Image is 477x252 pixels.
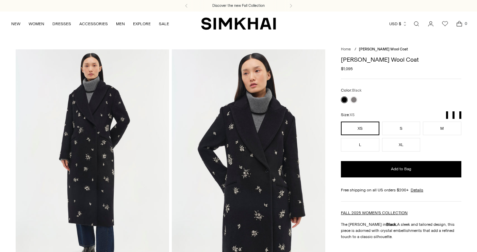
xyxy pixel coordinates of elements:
[341,87,362,94] label: Color:
[423,122,461,135] button: M
[341,161,461,177] button: Add to Bag
[438,17,452,31] a: Wishlist
[341,187,461,193] div: Free shipping on all US orders $200+
[341,138,379,152] button: L
[116,16,125,31] a: MEN
[341,57,461,63] h1: [PERSON_NAME] Wool Coat
[341,221,461,240] p: The [PERSON_NAME] in A sleek and tailored design, this piece is adorned with crystal embellishmen...
[159,16,169,31] a: SALE
[463,20,469,27] span: 0
[391,166,411,172] span: Add to Bag
[133,16,151,31] a: EXPLORE
[359,47,408,51] span: [PERSON_NAME] Wool Coat
[386,222,397,227] strong: Black.
[352,88,362,93] span: Black
[341,122,379,135] button: XS
[52,16,71,31] a: DRESSES
[79,16,108,31] a: ACCESSORIES
[29,16,44,31] a: WOMEN
[341,47,461,52] nav: breadcrumbs
[411,187,423,193] a: Details
[389,16,407,31] button: USD $
[212,3,265,9] a: Discover the new Fall Collection
[11,16,20,31] a: NEW
[201,17,276,30] a: SIMKHAI
[350,113,355,117] span: XS
[355,47,356,52] div: /
[382,122,421,135] button: S
[341,210,408,215] a: FALL 2025 WOMEN'S COLLECTION
[382,138,421,152] button: XL
[341,47,351,51] a: Home
[341,66,353,72] span: $1,095
[424,17,438,31] a: Go to the account page
[341,112,355,118] label: Size:
[453,17,466,31] a: Open cart modal
[410,17,423,31] a: Open search modal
